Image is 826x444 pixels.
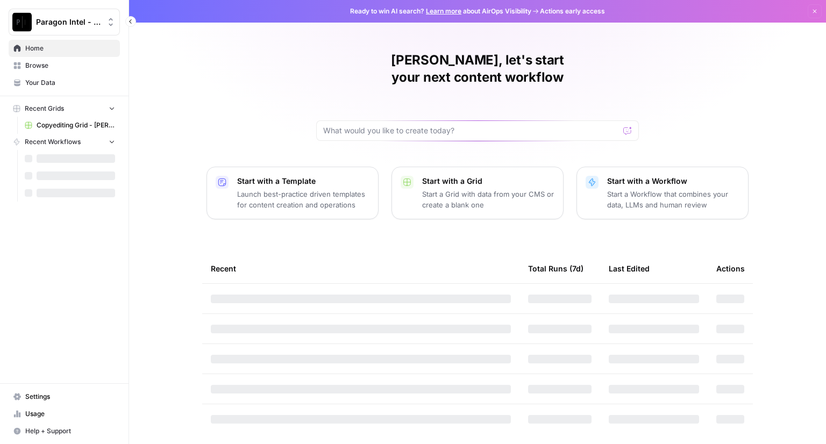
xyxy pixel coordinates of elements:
button: Workspace: Paragon Intel - Copyediting [9,9,120,35]
a: Copyediting Grid - [PERSON_NAME] [20,117,120,134]
button: Start with a GridStart a Grid with data from your CMS or create a blank one [391,167,564,219]
span: Settings [25,392,115,402]
span: Actions early access [540,6,605,16]
button: Start with a WorkflowStart a Workflow that combines your data, LLMs and human review [576,167,749,219]
p: Launch best-practice driven templates for content creation and operations [237,189,369,210]
a: Browse [9,57,120,74]
a: Settings [9,388,120,405]
p: Start with a Workflow [607,176,739,187]
div: Actions [716,254,745,283]
a: Learn more [426,7,461,15]
h1: [PERSON_NAME], let's start your next content workflow [316,52,639,86]
span: Browse [25,61,115,70]
button: Help + Support [9,422,120,440]
div: Recent [211,254,511,283]
span: Home [25,44,115,53]
a: Your Data [9,74,120,91]
button: Start with a TemplateLaunch best-practice driven templates for content creation and operations [206,167,379,219]
p: Start with a Grid [422,176,554,187]
span: Ready to win AI search? about AirOps Visibility [350,6,531,16]
span: Recent Grids [25,104,64,113]
span: Usage [25,409,115,419]
div: Total Runs (7d) [528,254,583,283]
button: Recent Workflows [9,134,120,150]
a: Home [9,40,120,57]
span: Copyediting Grid - [PERSON_NAME] [37,120,115,130]
span: Paragon Intel - Copyediting [36,17,101,27]
span: Your Data [25,78,115,88]
div: Last Edited [609,254,650,283]
input: What would you like to create today? [323,125,619,136]
span: Recent Workflows [25,137,81,147]
p: Start a Workflow that combines your data, LLMs and human review [607,189,739,210]
p: Start a Grid with data from your CMS or create a blank one [422,189,554,210]
a: Usage [9,405,120,422]
img: Paragon Intel - Copyediting Logo [12,12,32,32]
button: Recent Grids [9,101,120,117]
p: Start with a Template [237,176,369,187]
span: Help + Support [25,426,115,436]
